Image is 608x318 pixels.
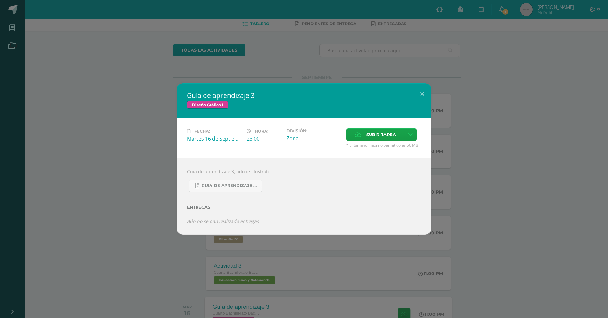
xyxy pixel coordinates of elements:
[177,158,431,235] div: Guía de aprendizaje 3, adobe Illustrator
[189,180,262,192] a: Guia de aprendizaje 3 IV UNIDAD.pdf
[187,135,242,142] div: Martes 16 de Septiembre
[187,91,421,100] h2: Guía de aprendizaje 3
[187,101,228,109] span: Diseño Gráfico I
[247,135,281,142] div: 23:00
[194,129,210,134] span: Fecha:
[287,135,341,142] div: Zona
[255,129,268,134] span: Hora:
[202,183,259,188] span: Guia de aprendizaje 3 IV UNIDAD.pdf
[287,128,341,133] label: División:
[366,129,396,141] span: Subir tarea
[187,205,421,210] label: Entregas
[413,83,431,105] button: Close (Esc)
[187,218,259,224] i: Aún no se han realizado entregas
[346,142,421,148] span: * El tamaño máximo permitido es 50 MB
